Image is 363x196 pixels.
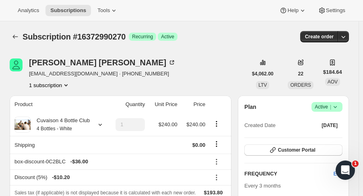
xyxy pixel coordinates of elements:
span: Create order [305,33,334,40]
h2: Plan [244,103,256,111]
span: Created Date [244,121,275,129]
span: Recurring [132,33,153,40]
div: Cuvaison 4 Bottle Club [31,117,90,133]
button: Subscriptions [10,31,21,42]
span: ORDERS [290,82,311,88]
th: Unit Price [147,96,180,113]
iframe: Intercom live chat [336,161,355,180]
span: LTV [258,82,267,88]
span: Every 3 months [244,183,280,189]
button: Edit [329,167,347,180]
span: $240.00 [159,121,177,127]
span: Edit [334,170,342,178]
button: Product actions [29,81,70,89]
span: $193.80 [204,190,223,196]
span: Subscription #16372990270 [23,32,126,41]
span: Tools [97,7,110,14]
span: $0.00 [192,142,206,148]
h2: FREQUENCY [244,170,333,178]
span: Help [287,7,298,14]
span: 1 [352,161,359,167]
button: Shipping actions [210,140,223,148]
button: [DATE] [317,120,342,131]
small: 4 Bottles - White [37,126,72,131]
span: $240.00 [186,121,205,127]
button: Analytics [13,5,44,16]
span: [EMAIL_ADDRESS][DOMAIN_NAME] · [PHONE_NUMBER] [29,70,176,78]
button: Tools [93,5,123,16]
button: $4,062.00 [247,68,278,79]
span: Settings [326,7,345,14]
th: Price [180,96,208,113]
span: Active [315,103,339,111]
span: $184.64 [323,68,342,76]
span: - $10.20 [52,173,70,181]
span: 22 [298,71,303,77]
th: Product [10,96,107,113]
span: Sales tax (if applicable) is not displayed because it is calculated with each new order. [14,190,196,196]
span: Subscriptions [50,7,86,14]
div: [PERSON_NAME] [PERSON_NAME] [29,58,176,67]
span: Analytics [18,7,39,14]
span: | [330,104,331,110]
button: Create order [300,31,338,42]
span: Customer Portal [278,147,315,153]
button: Settings [313,5,350,16]
button: 22 [293,68,308,79]
button: Customer Portal [244,144,342,156]
span: AOV [328,79,338,85]
span: Active [161,33,174,40]
button: Product actions [210,119,223,128]
span: - $36.00 [70,158,88,166]
th: Quantity [107,96,147,113]
span: Lynn Albinson [10,58,23,71]
div: box-discount-0C2BLC [14,158,205,166]
div: Discount (5%) [14,173,205,181]
button: Help [274,5,311,16]
span: [DATE] [322,122,338,129]
th: Shipping [10,136,107,154]
span: $4,062.00 [252,71,273,77]
button: Subscriptions [45,5,91,16]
